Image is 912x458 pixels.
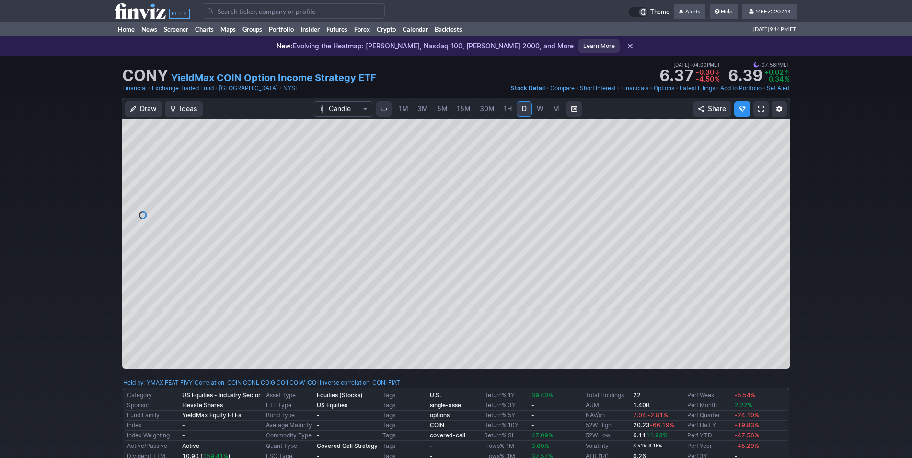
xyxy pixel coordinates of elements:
b: Equities (Stocks) [317,391,363,399]
a: 1M [394,101,413,117]
td: Return% SI [482,431,530,441]
span: 30M [480,105,495,113]
input: Search [203,3,385,19]
a: COIN [430,422,444,429]
b: covered-call [430,432,465,439]
td: Total Holdings [584,390,631,400]
td: Average Maturity [264,421,315,431]
a: FEAT [165,378,179,388]
span: Theme [650,7,670,17]
span: 7.04 [633,411,646,419]
span: -47.56% [735,432,759,439]
span: 5M [437,105,448,113]
td: Tags [381,400,428,411]
div: : [123,378,193,388]
span: 15M [457,105,471,113]
span: • [649,83,653,93]
td: Category [125,390,180,400]
a: Groups [239,22,266,36]
span: 11.93% [646,432,668,439]
a: 3M [413,101,432,117]
a: single-asset [430,401,463,409]
strong: 6.39 [728,68,762,83]
span: Ideas [180,104,197,114]
a: Stock Detail [511,83,545,93]
a: D [517,101,532,117]
td: Index [125,421,180,431]
b: US Equities - Industry Sector [182,391,261,399]
span: [DATE] 9:14 PM ET [753,22,796,36]
a: Held by [123,379,144,386]
b: - [531,411,534,419]
b: 1.40B [633,401,650,409]
span: -4.50 [696,75,714,83]
span: Stock Detail [511,84,545,92]
a: 15M [452,101,475,117]
b: Covered Call Strategy [317,442,378,449]
span: 3.80% [531,442,549,449]
td: Return% 5Y [482,411,530,421]
button: Range [566,101,582,117]
td: Tags [381,441,428,451]
a: CONI [372,378,387,388]
button: Interval [376,101,392,117]
h1: CONY [122,68,168,83]
a: Theme [628,7,670,17]
span: • [690,60,692,69]
span: 1M [399,105,408,113]
span: -24.10% [735,411,759,419]
b: - [182,432,185,439]
span: -0.30 [696,68,714,76]
a: COIN [227,378,242,388]
span: 2.22% [735,401,752,409]
b: - [531,401,534,409]
td: Perf Quarter [685,411,733,421]
td: Tags [381,390,428,400]
a: YieldMax COIN Option Income Strategy ETF [171,71,376,84]
td: Return% 3Y [482,400,530,411]
span: -19.83% [735,422,759,429]
a: Options [654,83,674,93]
a: Screener [161,22,192,36]
span: • [215,83,218,93]
span: Latest Filings [680,84,715,92]
a: Crypto [373,22,399,36]
b: - [317,432,320,439]
span: -66.19% [650,422,674,429]
td: ETF Type [264,400,315,411]
b: Active [182,442,199,449]
span: Share [708,104,726,114]
b: - [430,442,433,449]
a: NYSE [283,83,299,93]
button: Ideas [165,101,203,117]
b: 20.23 [633,422,674,429]
a: 1H [499,101,516,117]
span: Draw [140,104,157,114]
td: Return% 10Y [482,421,530,431]
td: 52W Low [584,431,631,441]
div: | : [193,378,318,388]
b: U.S. [430,391,441,399]
b: - [531,422,534,429]
a: Correlation [195,379,224,386]
span: New: [277,42,293,50]
a: COIG [261,378,275,388]
b: Elevate Shares [182,401,223,409]
a: Forex [351,22,373,36]
span: 47.09% [531,432,553,439]
a: Maps [217,22,239,36]
span: +0.02 [764,68,784,76]
small: 3.51% 3.15% [633,443,662,448]
button: Explore new features [734,101,750,117]
td: Sponsor [125,400,180,411]
span: • [759,60,762,69]
a: Fullscreen [753,101,769,117]
td: AUM [584,400,631,411]
a: MFE7220744 [742,4,797,19]
td: Perf Week [685,390,733,400]
a: Backtests [431,22,465,36]
strong: 6.37 [659,68,694,83]
span: 07:58PM ET [753,60,790,69]
td: Perf Month [685,400,733,411]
